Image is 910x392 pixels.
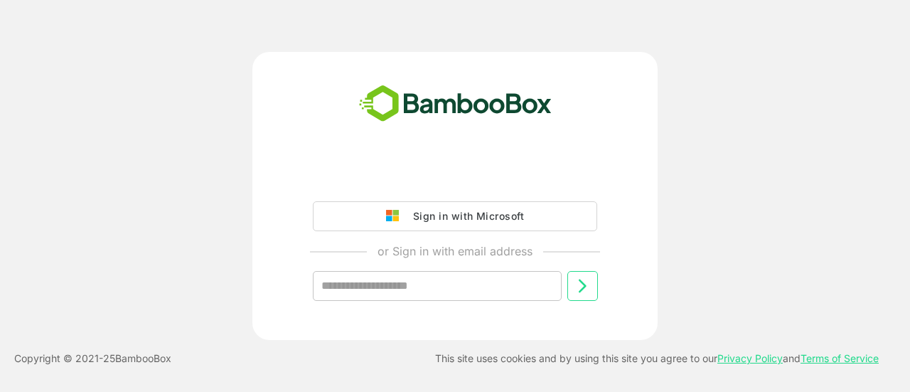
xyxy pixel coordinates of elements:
[801,352,879,364] a: Terms of Service
[717,352,783,364] a: Privacy Policy
[313,201,597,231] button: Sign in with Microsoft
[406,207,524,226] div: Sign in with Microsoft
[435,350,879,367] p: This site uses cookies and by using this site you agree to our and
[386,210,406,223] img: google
[378,243,532,260] p: or Sign in with email address
[14,350,171,367] p: Copyright © 2021- 25 BambooBox
[351,80,560,127] img: bamboobox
